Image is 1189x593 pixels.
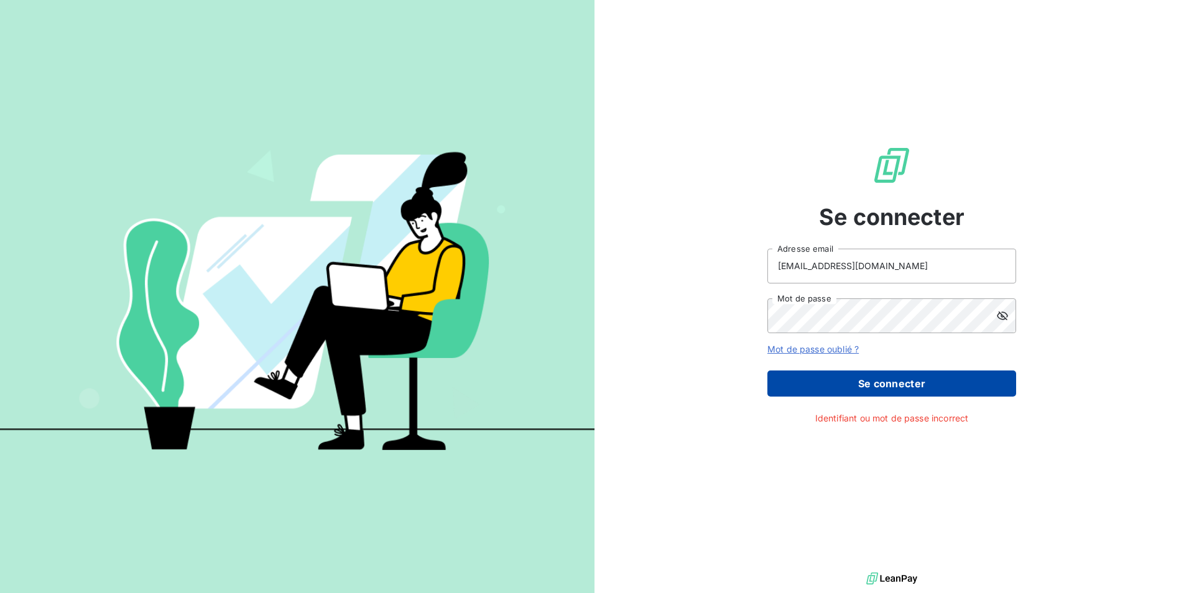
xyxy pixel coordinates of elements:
span: Identifiant ou mot de passe incorrect [815,411,969,425]
a: Mot de passe oublié ? [767,344,859,354]
img: logo [866,569,917,588]
img: Logo LeanPay [872,145,912,185]
button: Se connecter [767,370,1016,397]
span: Se connecter [819,200,965,234]
input: placeholder [767,249,1016,283]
